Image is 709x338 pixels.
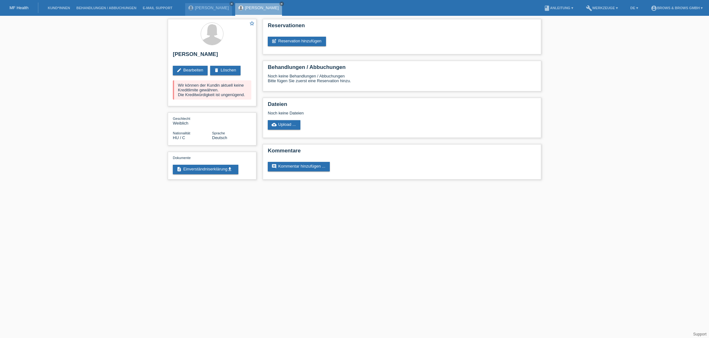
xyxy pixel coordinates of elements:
a: Behandlungen / Abbuchungen [73,6,140,10]
a: Support [693,332,706,336]
i: description [177,167,182,172]
div: Noch keine Dateien [268,111,461,115]
i: delete [214,68,219,73]
i: post_add [272,39,277,44]
a: account_circleBrows & Brows GmbH ▾ [648,6,706,10]
i: star_border [249,21,255,26]
span: Geschlecht [173,117,190,120]
a: [PERSON_NAME] [195,5,229,10]
span: Sprache [212,131,225,135]
i: close [280,2,283,5]
div: Noch keine Behandlungen / Abbuchungen Bitte fügen Sie zuerst eine Reservation hinzu. [268,74,536,88]
div: Weiblich [173,116,212,126]
span: Dokumente [173,156,191,160]
a: bookAnleitung ▾ [541,6,576,10]
a: DE ▾ [627,6,641,10]
a: star_border [249,21,255,27]
a: close [279,2,284,6]
i: account_circle [651,5,657,11]
a: post_addReservation hinzufügen [268,37,326,46]
a: MF Health [9,5,28,10]
a: E-Mail Support [140,6,176,10]
i: edit [177,68,182,73]
h2: Kommentare [268,148,536,157]
a: buildWerkzeuge ▾ [583,6,621,10]
a: editBearbeiten [173,66,208,75]
i: close [230,2,233,5]
span: Ungarn / C / 30.10.2013 [173,135,185,140]
a: cloud_uploadUpload ... [268,120,300,130]
i: comment [272,164,277,169]
span: Deutsch [212,135,227,140]
a: [PERSON_NAME] [245,5,279,10]
div: Wir können der Kundin aktuell keine Kreditlimite gewähren. Die Kreditwürdigkeit ist ungenügend. [173,80,251,100]
h2: [PERSON_NAME] [173,51,251,61]
a: commentKommentar hinzufügen ... [268,162,330,171]
span: Nationalität [173,131,190,135]
i: build [586,5,592,11]
i: book [544,5,550,11]
a: Kund*innen [45,6,73,10]
a: descriptionEinverständniserklärungget_app [173,165,238,174]
a: close [229,2,234,6]
h2: Behandlungen / Abbuchungen [268,64,536,74]
h2: Dateien [268,101,536,111]
i: get_app [227,167,232,172]
a: deleteLöschen [210,66,241,75]
h2: Reservationen [268,22,536,32]
i: cloud_upload [272,122,277,127]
